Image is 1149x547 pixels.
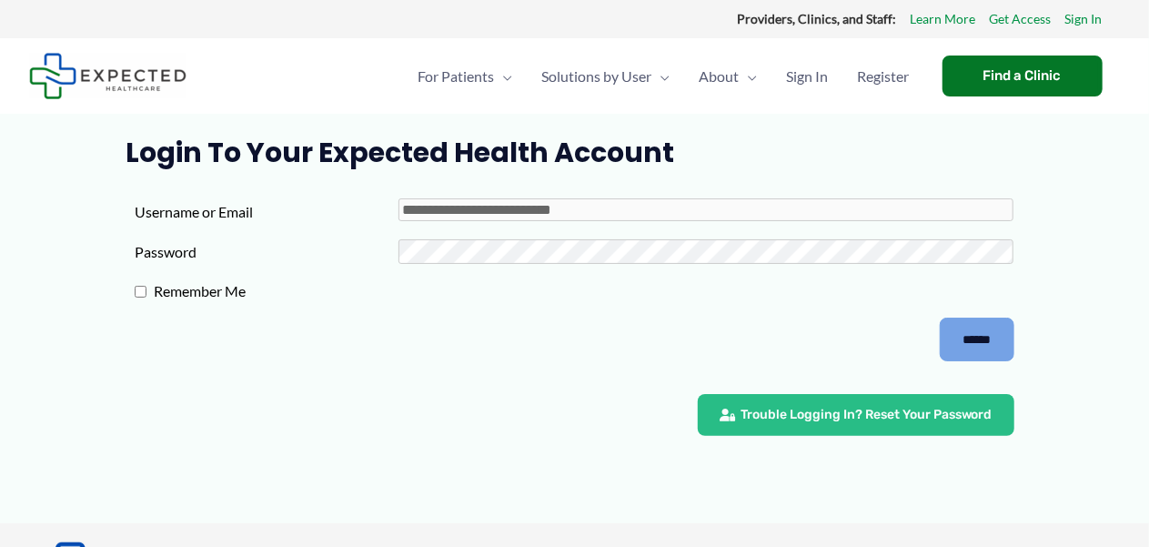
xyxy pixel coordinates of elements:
[787,45,829,108] span: Sign In
[135,238,398,266] label: Password
[126,137,1023,169] h1: Login to Your Expected Health Account
[772,45,843,108] a: Sign In
[1065,7,1103,31] a: Sign In
[858,45,910,108] span: Register
[843,45,924,108] a: Register
[741,409,993,421] span: Trouble Logging In? Reset Your Password
[29,53,186,99] img: Expected Healthcare Logo - side, dark font, small
[418,45,495,108] span: For Patients
[685,45,772,108] a: AboutMenu Toggle
[738,11,897,26] strong: Providers, Clinics, and Staff:
[528,45,685,108] a: Solutions by UserMenu Toggle
[911,7,976,31] a: Learn More
[135,198,398,226] label: Username or Email
[698,394,1014,436] a: Trouble Logging In? Reset Your Password
[542,45,652,108] span: Solutions by User
[740,45,758,108] span: Menu Toggle
[942,56,1103,96] a: Find a Clinic
[990,7,1052,31] a: Get Access
[404,45,528,108] a: For PatientsMenu Toggle
[146,278,410,305] label: Remember Me
[404,45,924,108] nav: Primary Site Navigation
[652,45,670,108] span: Menu Toggle
[700,45,740,108] span: About
[495,45,513,108] span: Menu Toggle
